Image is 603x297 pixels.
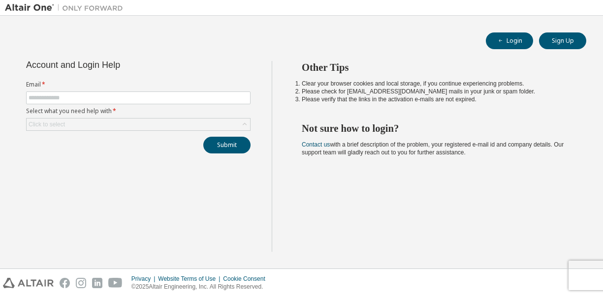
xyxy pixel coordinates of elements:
button: Login [486,32,533,49]
img: linkedin.svg [92,278,102,288]
button: Sign Up [539,32,586,49]
img: Altair One [5,3,128,13]
button: Submit [203,137,251,153]
img: altair_logo.svg [3,278,54,288]
h2: Other Tips [302,61,569,74]
li: Please verify that the links in the activation e-mails are not expired. [302,95,569,103]
div: Website Terms of Use [158,275,223,283]
li: Clear your browser cookies and local storage, if you continue experiencing problems. [302,80,569,88]
span: with a brief description of the problem, your registered e-mail id and company details. Our suppo... [302,141,564,156]
div: Privacy [131,275,158,283]
div: Account and Login Help [26,61,206,69]
img: instagram.svg [76,278,86,288]
label: Email [26,81,251,89]
li: Please check for [EMAIL_ADDRESS][DOMAIN_NAME] mails in your junk or spam folder. [302,88,569,95]
div: Click to select [29,120,65,128]
div: Click to select [27,119,250,130]
div: Cookie Consent [223,275,271,283]
h2: Not sure how to login? [302,122,569,135]
a: Contact us [302,141,330,148]
img: facebook.svg [60,278,70,288]
p: © 2025 Altair Engineering, Inc. All Rights Reserved. [131,283,271,291]
img: youtube.svg [108,278,123,288]
label: Select what you need help with [26,107,251,115]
